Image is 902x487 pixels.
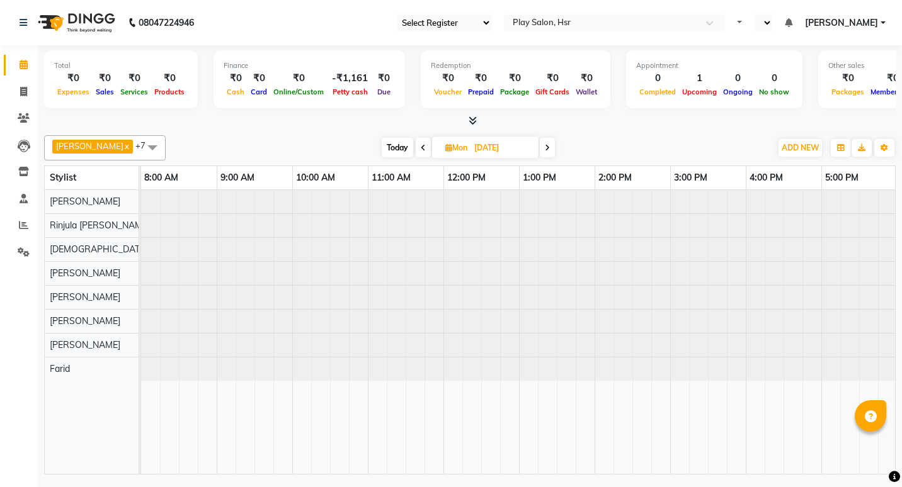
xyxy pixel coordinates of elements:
div: ₹0 [93,71,117,86]
span: Completed [636,87,679,96]
span: Petty cash [329,87,371,96]
a: 2:00 PM [595,169,635,187]
div: 0 [720,71,756,86]
div: ₹0 [54,71,93,86]
a: 4:00 PM [746,169,786,187]
span: Farid [50,363,70,374]
a: 9:00 AM [217,169,258,187]
a: 3:00 PM [671,169,711,187]
div: ₹0 [151,71,188,86]
a: 12:00 PM [444,169,489,187]
button: ADD NEW [779,139,822,157]
span: Package [497,87,532,96]
span: +7 [135,140,155,150]
span: Wallet [573,87,600,96]
div: Redemption [431,60,600,71]
span: [PERSON_NAME] [50,291,120,303]
div: ₹0 [270,71,327,86]
span: [PERSON_NAME] [50,196,120,207]
span: Packages [828,87,867,96]
b: 08047224946 [139,5,194,40]
span: Online/Custom [270,87,327,96]
span: Rinjula [PERSON_NAME] [50,220,150,231]
div: ₹0 [465,71,497,86]
span: Card [248,87,270,96]
span: [PERSON_NAME] [50,267,120,279]
div: ₹0 [497,71,532,86]
span: Voucher [431,87,465,96]
a: 10:00 AM [293,169,338,187]
div: ₹0 [373,71,395,86]
span: Ongoing [720,87,756,96]
span: [PERSON_NAME] [50,315,120,327]
div: ₹0 [248,71,270,86]
div: -₹1,161 [327,71,373,86]
span: Gift Cards [532,87,573,96]
span: Upcoming [679,87,720,96]
div: 0 [756,71,792,86]
div: ₹0 [532,71,573,86]
div: Appointment [636,60,792,71]
span: Due [374,87,394,96]
div: ₹0 [573,71,600,86]
a: x [123,141,129,151]
div: ₹0 [828,71,867,86]
div: 0 [636,71,679,86]
span: [PERSON_NAME] [50,339,120,350]
span: Expenses [54,87,93,96]
span: Prepaid [465,87,497,96]
span: ADD NEW [782,143,819,152]
div: ₹0 [117,71,151,86]
span: [DEMOGRAPHIC_DATA][PERSON_NAME] [50,244,219,255]
span: Stylist [50,172,76,183]
div: ₹0 [224,71,248,86]
a: 8:00 AM [141,169,181,187]
span: [PERSON_NAME] [805,16,878,30]
a: 1:00 PM [520,169,559,187]
span: Cash [224,87,248,96]
a: 11:00 AM [368,169,414,187]
span: Services [117,87,151,96]
span: Mon [442,143,471,152]
span: [PERSON_NAME] [56,141,123,151]
a: 5:00 PM [822,169,862,187]
div: 1 [679,71,720,86]
span: No show [756,87,792,96]
input: 2025-09-01 [471,138,534,157]
div: Total [54,60,188,71]
span: Products [151,87,188,96]
span: Today [382,138,413,157]
span: Sales [93,87,117,96]
img: logo [32,5,118,40]
div: ₹0 [431,71,465,86]
div: Finance [224,60,395,71]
